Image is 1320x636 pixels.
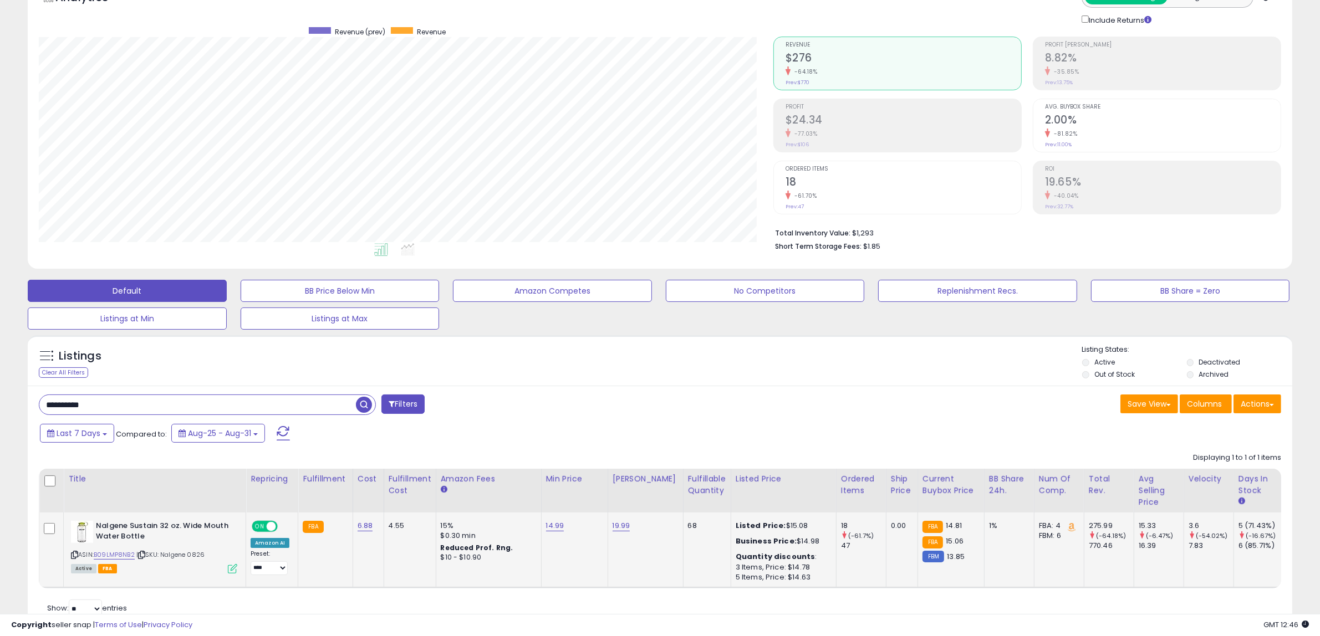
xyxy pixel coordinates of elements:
small: FBA [923,536,943,548]
div: FBM: 6 [1039,531,1076,541]
div: Amazon Fees [441,473,537,485]
span: Profit [PERSON_NAME] [1045,42,1281,48]
small: FBA [303,521,323,533]
span: Show: entries [47,603,127,613]
button: BB Share = Zero [1091,280,1290,302]
strong: Copyright [11,619,52,630]
button: Last 7 Days [40,424,114,443]
span: Compared to: [116,429,167,439]
div: Total Rev. [1089,473,1129,496]
small: -40.04% [1050,192,1079,200]
a: 19.99 [613,520,630,531]
div: Clear All Filters [39,367,88,378]
div: $15.08 [736,521,828,531]
div: $0.30 min [441,531,533,541]
span: OFF [276,522,294,531]
div: Fulfillment Cost [389,473,431,496]
b: Business Price: [736,536,797,546]
a: Terms of Use [95,619,142,630]
span: Revenue (prev) [335,27,385,37]
button: Replenishment Recs. [878,280,1077,302]
span: $1.85 [863,241,880,252]
button: BB Price Below Min [241,280,440,302]
label: Active [1094,357,1115,367]
div: 275.99 [1089,521,1134,531]
div: Cost [358,473,379,485]
small: -81.82% [1050,130,1078,138]
span: Revenue [786,42,1021,48]
h5: Listings [59,348,101,364]
div: Num of Comp. [1039,473,1079,496]
button: Listings at Min [28,307,227,330]
button: Listings at Max [241,307,440,330]
small: -61.70% [791,192,817,200]
div: 5 (71.43%) [1239,521,1283,531]
div: $10 - $10.90 [441,553,533,562]
div: Repricing [251,473,293,485]
div: 15% [441,521,533,531]
small: Days In Stock. [1239,496,1245,506]
div: BB Share 24h. [989,473,1030,496]
button: Aug-25 - Aug-31 [171,424,265,443]
small: Prev: $106 [786,141,809,148]
span: | SKU: Nalgene 0826 [136,550,205,559]
small: FBA [923,521,943,533]
div: $14.98 [736,536,828,546]
div: 7.83 [1189,541,1234,551]
div: Displaying 1 to 1 of 1 items [1193,453,1281,463]
label: Out of Stock [1094,370,1135,379]
div: 18 [841,521,886,531]
button: Default [28,280,227,302]
div: 16.39 [1139,541,1184,551]
span: Profit [786,104,1021,110]
li: $1,293 [775,225,1273,239]
span: All listings currently available for purchase on Amazon [71,564,96,573]
button: Actions [1234,394,1281,413]
label: Archived [1199,370,1229,379]
small: Prev: 47 [786,203,804,210]
a: Privacy Policy [144,619,192,630]
b: Short Term Storage Fees: [775,242,862,251]
span: Columns [1187,398,1222,409]
div: : [736,552,828,562]
div: Include Returns [1073,13,1165,25]
b: Listed Price: [736,520,786,531]
h2: 2.00% [1045,114,1281,129]
div: Fulfillment [303,473,348,485]
h2: $276 [786,52,1021,66]
span: FBA [98,564,117,573]
button: Filters [381,394,425,414]
span: ROI [1045,166,1281,172]
span: Revenue [417,27,446,37]
small: (-6.47%) [1146,531,1173,540]
b: Reduced Prof. Rng. [441,543,513,552]
div: 47 [841,541,886,551]
div: [PERSON_NAME] [613,473,679,485]
div: Avg Selling Price [1139,473,1179,508]
div: 6 (85.71%) [1239,541,1283,551]
label: Deactivated [1199,357,1241,367]
p: Listing States: [1082,345,1292,355]
a: B09LMP8NB2 [94,550,135,560]
button: Save View [1120,394,1178,413]
div: Preset: [251,550,289,575]
div: Amazon AI [251,538,289,548]
div: Days In Stock [1239,473,1279,496]
button: Amazon Competes [453,280,652,302]
b: Quantity discounts [736,551,816,562]
div: 4.55 [389,521,427,531]
small: Prev: $770 [786,79,809,86]
small: (-61.7%) [848,531,874,540]
div: 5 Items, Price: $14.63 [736,572,828,582]
img: 31ocuMjbATL._SL40_.jpg [71,521,93,543]
a: 6.88 [358,520,373,531]
div: ASIN: [71,521,237,572]
div: 770.46 [1089,541,1134,551]
small: (-54.02%) [1196,531,1227,540]
small: Prev: 32.77% [1045,203,1073,210]
span: Ordered Items [786,166,1021,172]
h2: 8.82% [1045,52,1281,66]
small: (-64.18%) [1096,531,1126,540]
small: FBM [923,551,944,562]
span: Aug-25 - Aug-31 [188,428,251,439]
